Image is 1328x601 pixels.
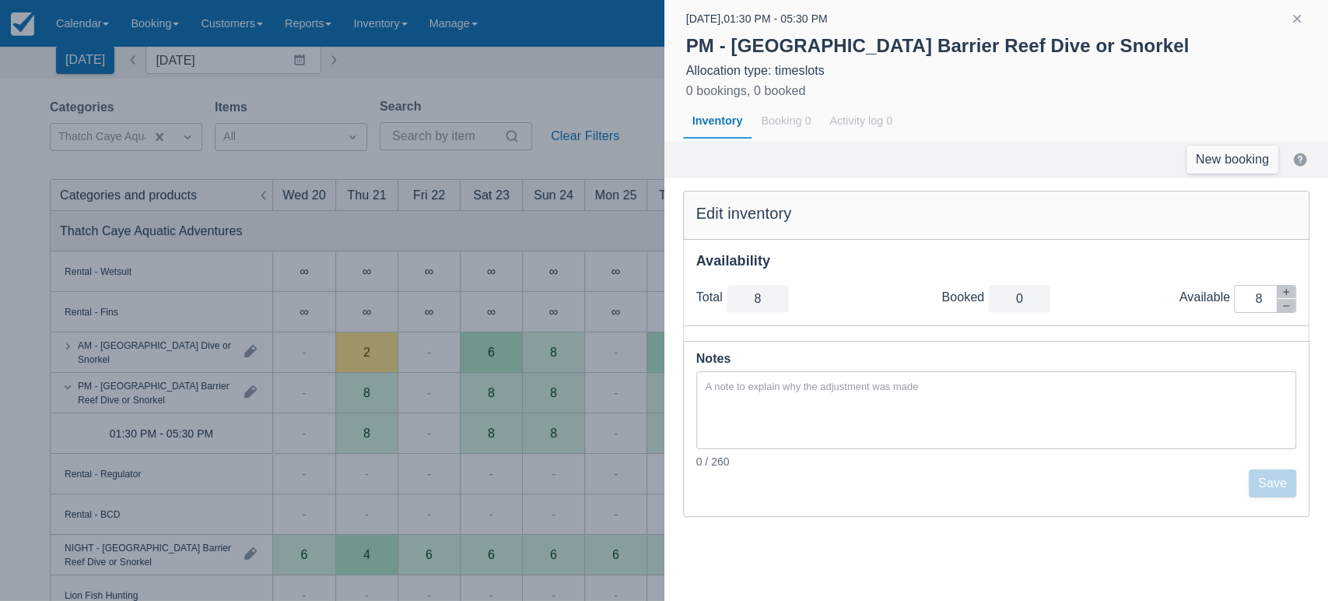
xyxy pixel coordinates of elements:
[1179,290,1234,305] div: Available
[686,35,1190,56] strong: PM - [GEOGRAPHIC_DATA] Barrier Reef Dive or Snorkel
[686,82,806,100] div: 0 bookings, 0 booked
[686,63,1307,79] div: Allocation type: timeslots
[696,348,1297,370] div: Notes
[1186,146,1278,174] a: New booking
[686,9,828,28] div: [DATE] , 01:30 PM - 05:30 PM
[941,290,988,305] div: Booked
[696,454,1297,469] div: 0 / 260
[696,290,727,305] div: Total
[696,252,1297,270] div: Availability
[696,204,1297,223] div: Edit inventory
[683,104,752,139] div: Inventory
